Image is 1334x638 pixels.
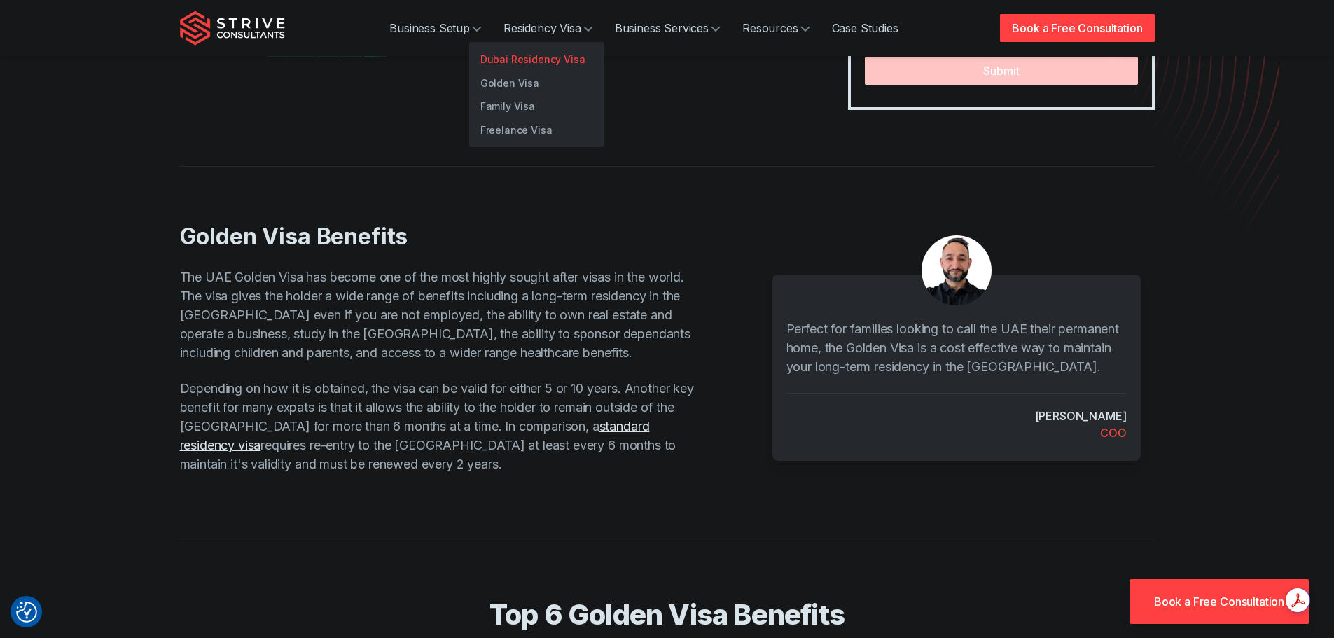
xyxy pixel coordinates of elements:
[219,597,1116,632] h2: Top 6 Golden Visa Benefits
[1100,424,1127,441] div: COO
[786,319,1127,376] p: Perfect for families looking to call the UAE their permanent home, the Golden Visa is a cost effe...
[922,235,992,305] img: aDXDSydWJ-7kSlbU_Untitleddesign-75-.png
[16,602,37,623] button: Consent Preferences
[731,14,821,42] a: Resources
[821,14,910,42] a: Case Studies
[180,223,697,251] h2: Golden Visa Benefits
[469,48,604,71] a: Dubai Residency Visa
[180,379,697,473] p: Depending on how it is obtained, the visa can be valid for either 5 or 10 years. Another key bene...
[469,118,604,142] a: Freelance Visa
[1035,408,1127,424] cite: [PERSON_NAME]
[604,14,731,42] a: Business Services
[180,268,697,362] p: The UAE Golden Visa has become one of the most highly sought after visas in the world. The visa g...
[1130,579,1309,624] a: Book a Free Consultation
[1000,14,1154,42] a: Book a Free Consultation
[378,14,492,42] a: Business Setup
[180,11,285,46] img: Strive Consultants
[469,71,604,95] a: Golden Visa
[865,57,1137,85] button: Submit
[469,95,604,118] a: Family Visa
[492,14,604,42] a: Residency Visa
[16,602,37,623] img: Revisit consent button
